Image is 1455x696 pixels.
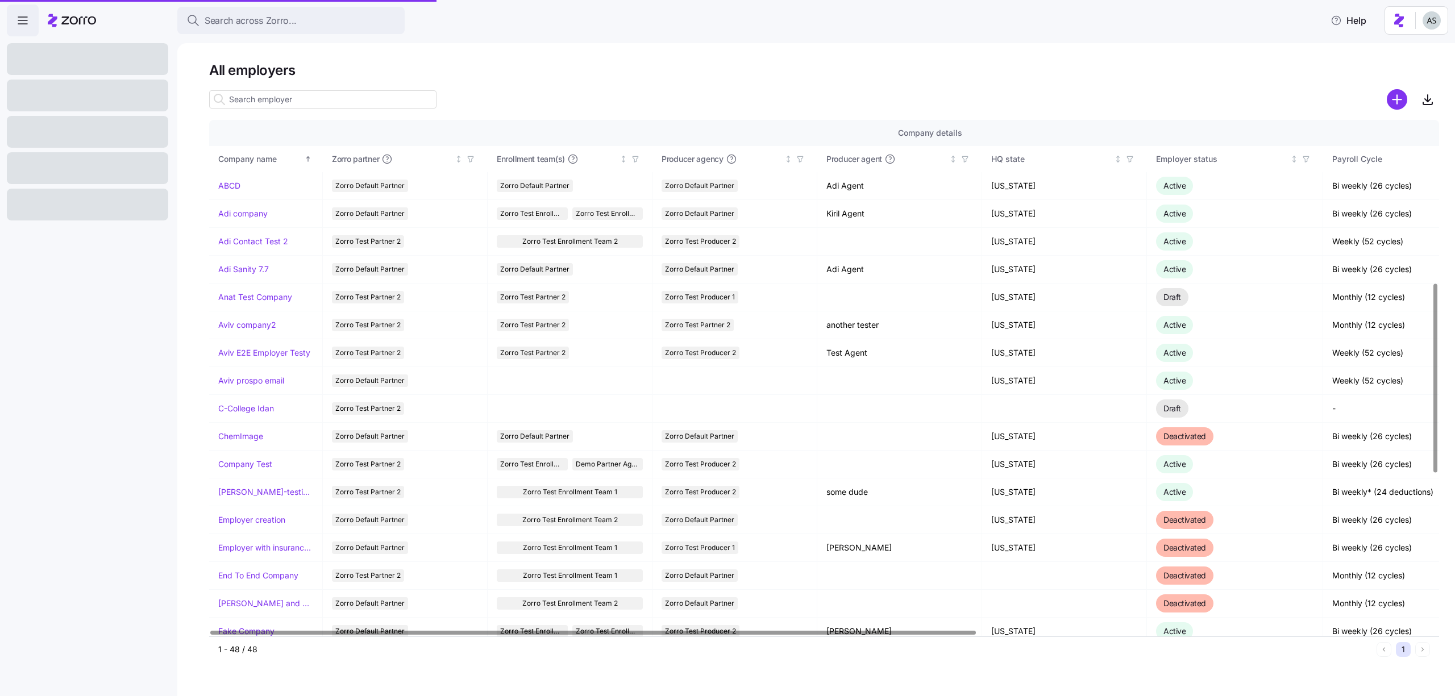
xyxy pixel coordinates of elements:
a: Adi company [218,208,268,219]
span: Zorro Test Enrollment Team 2 [500,458,564,470]
span: Zorro Test Producer 1 [665,291,735,303]
a: [PERSON_NAME]-testing-payroll [218,486,313,498]
span: Draft [1163,292,1181,302]
th: Employer statusNot sorted [1147,146,1323,172]
span: Active [1163,181,1186,190]
span: Zorro Default Partner [335,625,405,637]
span: Zorro Test Enrollment Team 1 [576,625,640,637]
span: Zorro Test Partner 2 [500,347,566,359]
span: Zorro Default Partner [500,430,569,443]
div: Employer status [1156,153,1288,165]
span: Zorro Default Partner [665,569,734,582]
button: Help [1321,9,1375,32]
a: Adi Contact Test 2 [218,236,288,247]
td: Kiril Agent [817,200,982,228]
td: [US_STATE] [982,311,1147,339]
div: Not sorted [455,155,463,163]
a: Aviv E2E Employer Testy [218,347,310,359]
td: [PERSON_NAME] [817,534,982,562]
span: Deactivated [1163,431,1206,441]
span: Zorro Test Enrollment Team 2 [522,235,618,248]
a: End To End Company [218,570,298,581]
a: ABCD [218,180,240,191]
td: [US_STATE] [982,200,1147,228]
td: [US_STATE] [982,478,1147,506]
span: Zorro Test Partner 2 [335,402,401,415]
td: [US_STATE] [982,339,1147,367]
span: Zorro Test Partner 2 [335,235,401,248]
span: Zorro Default Partner [335,263,405,276]
a: Company Test [218,459,272,470]
span: Deactivated [1163,543,1206,552]
span: Zorro Default Partner [665,514,734,526]
span: Active [1163,487,1186,497]
span: Zorro Default Partner [500,180,569,192]
div: Payroll Cycle [1332,153,1453,165]
span: Zorro Default Partner [335,430,405,443]
span: Producer agency [662,153,724,165]
button: Next page [1415,642,1430,657]
td: [US_STATE] [982,284,1147,311]
span: Active [1163,264,1186,274]
span: Zorro Test Enrollment Team 1 [523,486,617,498]
td: [US_STATE] [982,423,1147,451]
span: Zorro Test Producer 2 [665,347,736,359]
div: HQ state [991,153,1112,165]
span: Zorro Default Partner [335,541,405,554]
a: [PERSON_NAME] and ChemImage [218,598,313,609]
span: Demo Partner Agency [576,458,640,470]
div: Not sorted [784,155,792,163]
a: Adi Sanity 7.7 [218,264,269,275]
span: Active [1163,459,1186,469]
td: [US_STATE] [982,256,1147,284]
span: Deactivated [1163,598,1206,608]
th: Enrollment team(s)Not sorted [488,146,652,172]
input: Search employer [209,90,436,109]
th: Zorro partnerNot sorted [323,146,488,172]
td: [US_STATE] [982,367,1147,395]
span: Zorro Test Partner 2 [335,319,401,331]
span: Help [1331,14,1366,27]
a: Employer with insurance problems [218,542,313,553]
span: Deactivated [1163,515,1206,524]
div: Sorted ascending [304,155,312,163]
div: Not sorted [949,155,957,163]
a: C-College Idan [218,403,274,414]
span: Active [1163,209,1186,218]
span: Zorro Test Producer 2 [665,486,736,498]
span: Zorro Test Partner 2 [335,291,401,303]
button: 1 [1396,642,1411,657]
a: ChemImage [218,431,263,442]
span: Zorro Default Partner [665,430,734,443]
img: c4d3a52e2a848ea5f7eb308790fba1e4 [1423,11,1441,30]
span: Zorro Test Enrollment Team 2 [522,597,618,610]
a: Anat Test Company [218,291,292,303]
td: [US_STATE] [982,534,1147,562]
td: [US_STATE] [982,618,1147,645]
th: Company nameSorted ascending [209,146,323,172]
span: Zorro Test Enrollment Team 2 [522,514,618,526]
div: Not sorted [620,155,627,163]
span: Zorro Test Enrollment Team 1 [576,207,640,220]
th: HQ stateNot sorted [982,146,1147,172]
td: another tester [817,311,982,339]
span: Zorro Default Partner [335,374,405,387]
span: Zorro Test Partner 2 [335,458,401,470]
span: Zorro Test Partner 2 [500,319,566,331]
div: Company name [218,153,302,165]
div: Not sorted [1114,155,1122,163]
span: Zorro Test Partner 2 [500,291,566,303]
span: Active [1163,626,1186,636]
span: Enrollment team(s) [497,153,565,165]
td: [US_STATE] [982,451,1147,478]
td: [PERSON_NAME] [817,618,982,645]
span: Deactivated [1163,570,1206,580]
span: Zorro Test Producer 1 [665,541,735,554]
span: Zorro Default Partner [665,263,734,276]
span: Zorro Default Partner [665,207,734,220]
span: Active [1163,348,1186,357]
span: Zorro Test Partner 2 [335,486,401,498]
span: Zorro Default Partner [335,597,405,610]
span: Zorro Default Partner [665,180,734,192]
span: Producer agent [826,153,882,165]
